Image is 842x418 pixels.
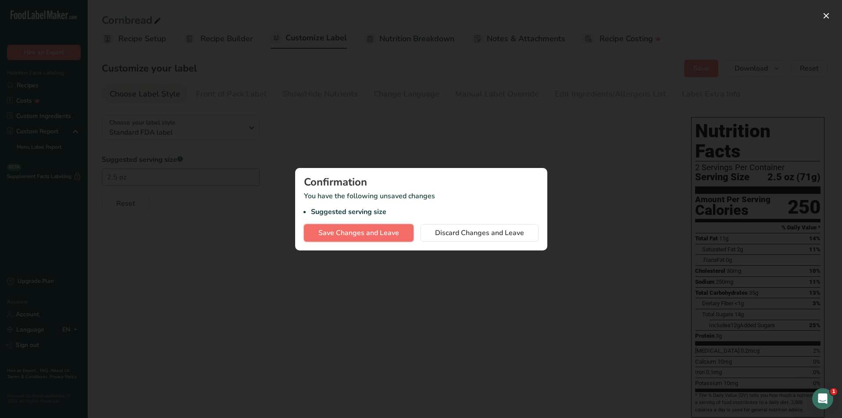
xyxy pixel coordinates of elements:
[421,224,539,242] button: Discard Changes and Leave
[318,228,399,238] span: Save Changes and Leave
[304,224,414,242] button: Save Changes and Leave
[304,177,539,187] div: Confirmation
[311,207,539,217] li: Suggested serving size
[830,388,837,395] span: 1
[304,191,539,217] p: You have the following unsaved changes
[812,388,833,409] iframe: Intercom live chat
[435,228,524,238] span: Discard Changes and Leave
